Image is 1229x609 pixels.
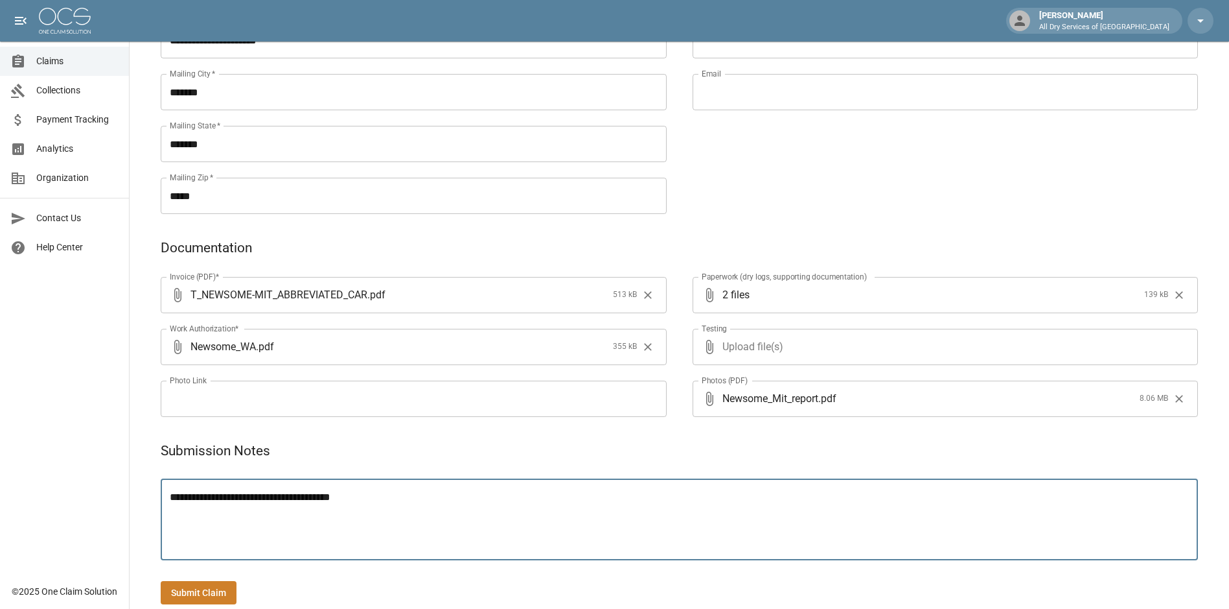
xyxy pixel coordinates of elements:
label: Email [702,68,721,79]
span: Claims [36,54,119,68]
span: . pdf [818,391,836,406]
button: open drawer [8,8,34,34]
span: Newsome_WA [190,339,256,354]
div: [PERSON_NAME] [1034,9,1175,32]
span: 8.06 MB [1140,392,1168,405]
span: 355 kB [613,340,637,353]
label: Photo Link [170,375,207,386]
label: Work Authorization* [170,323,239,334]
span: . pdf [367,287,385,302]
p: All Dry Services of [GEOGRAPHIC_DATA] [1039,22,1169,33]
span: Newsome_Mit_report [722,391,818,406]
label: Mailing State [170,120,220,131]
button: Clear [1169,285,1189,305]
span: Payment Tracking [36,113,119,126]
button: Clear [638,337,658,357]
span: Organization [36,171,119,185]
label: Mailing City [170,68,216,79]
span: Help Center [36,241,119,254]
button: Clear [1169,389,1189,409]
label: Invoice (PDF)* [170,271,220,282]
span: Upload file(s) [722,329,1164,365]
label: Photos (PDF) [702,375,748,386]
span: Collections [36,84,119,97]
span: 513 kB [613,289,637,302]
span: . pdf [256,339,274,354]
span: T_NEWSOME-MIT_ABBREVIATED_CAR [190,287,367,302]
button: Submit Claim [161,581,236,605]
label: Testing [702,323,727,334]
img: ocs-logo-white-transparent.png [39,8,91,34]
span: 139 kB [1144,289,1168,302]
span: 2 files [722,277,1140,313]
span: Contact Us [36,211,119,225]
label: Paperwork (dry logs, supporting documentation) [702,271,867,282]
div: © 2025 One Claim Solution [12,585,117,598]
span: Analytics [36,142,119,156]
label: Mailing Zip [170,172,214,183]
button: Clear [638,285,658,305]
